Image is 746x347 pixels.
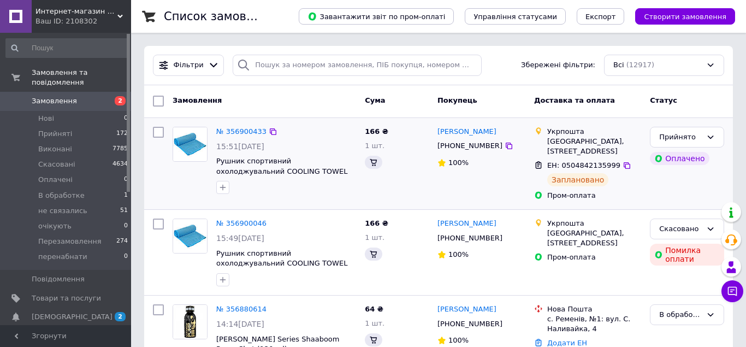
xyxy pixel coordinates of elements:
[38,129,72,139] span: Прийняті
[650,244,724,266] div: Помилка оплати
[613,60,624,70] span: Всі
[437,219,496,229] a: [PERSON_NAME]
[659,132,702,143] div: Прийнято
[547,173,609,186] div: Заплановано
[299,8,454,25] button: Завантажити звіт по пром-оплаті
[38,144,72,154] span: Виконані
[437,304,496,315] a: [PERSON_NAME]
[585,13,616,21] span: Експорт
[216,249,347,288] a: Рушник спортивний охолоджувальний COOLING TOWEL 4Monster B-ECT 1 шт (колір синій) (100x30 см)
[547,314,641,334] div: с. Ременів, №1: вул. С. Наливайка, 4
[35,7,117,16] span: Интернет-магазин «SPORT MANIA»
[38,175,73,185] span: Оплачені
[116,237,128,246] span: 274
[547,252,641,262] div: Пром-оплата
[32,96,77,106] span: Замовлення
[173,219,207,253] img: Фото товару
[365,219,388,227] span: 166 ₴
[659,309,702,321] div: В обработке
[38,221,72,231] span: очікують
[365,319,384,327] span: 1 шт.
[115,96,126,105] span: 2
[116,129,128,139] span: 172
[173,219,208,254] a: Фото товару
[174,60,204,70] span: Фільтри
[437,96,477,104] span: Покупець
[216,320,264,328] span: 14:14[DATE]
[473,13,557,21] span: Управління статусами
[547,219,641,228] div: Укрпошта
[547,191,641,201] div: Пром-оплата
[38,206,87,216] span: не связались
[721,280,743,302] button: Чат з покупцем
[547,304,641,314] div: Нова Пошта
[38,252,87,262] span: перенабнати
[32,274,85,284] span: Повідомлення
[365,305,383,313] span: 64 ₴
[216,234,264,243] span: 15:49[DATE]
[32,293,101,303] span: Товари та послуги
[233,55,482,76] input: Пошук за номером замовлення, ПІБ покупця, номером телефону, Email, номером накладної
[365,142,384,150] span: 1 шт.
[626,61,655,69] span: (12917)
[216,305,267,313] a: № 356880614
[624,12,735,20] a: Створити замовлення
[547,137,641,156] div: [GEOGRAPHIC_DATA], [STREET_ADDRESS]
[577,8,625,25] button: Експорт
[38,191,85,201] span: В обработке
[435,231,505,245] div: [PHONE_NUMBER]
[365,96,385,104] span: Cума
[32,312,113,322] span: [DEMOGRAPHIC_DATA]
[173,96,222,104] span: Замовлення
[435,317,505,331] div: [PHONE_NUMBER]
[547,228,641,248] div: [GEOGRAPHIC_DATA], [STREET_ADDRESS]
[173,304,208,339] a: Фото товару
[124,175,128,185] span: 0
[38,160,75,169] span: Скасовані
[216,142,264,151] span: 15:51[DATE]
[173,127,207,161] img: Фото товару
[465,8,566,25] button: Управління статусами
[216,157,347,196] a: Рушник спортивний охолоджувальний COOLING TOWEL 4Monster B-ECT 1 шт (колір синій) (100x30 см)
[448,250,469,258] span: 100%
[448,158,469,167] span: 100%
[216,219,267,227] a: № 356900046
[124,191,128,201] span: 1
[547,127,641,137] div: Укрпошта
[113,160,128,169] span: 4634
[307,11,445,21] span: Завантажити звіт по пром-оплаті
[124,252,128,262] span: 0
[437,127,496,137] a: [PERSON_NAME]
[650,96,677,104] span: Статус
[173,305,207,339] img: Фото товару
[38,237,101,246] span: Перезамовлення
[365,233,384,242] span: 1 шт.
[448,336,469,344] span: 100%
[32,68,131,87] span: Замовлення та повідомлення
[659,224,702,235] div: Скасовано
[113,144,128,154] span: 7785
[38,114,54,123] span: Нові
[124,114,128,123] span: 0
[164,10,275,23] h1: Список замовлень
[435,139,505,153] div: [PHONE_NUMBER]
[547,339,587,347] a: Додати ЕН
[547,161,620,169] span: ЕН: 0504842135999
[650,152,709,165] div: Оплачено
[173,127,208,162] a: Фото товару
[521,60,595,70] span: Збережені фільтри:
[635,8,735,25] button: Створити замовлення
[124,221,128,231] span: 0
[644,13,726,21] span: Створити замовлення
[35,16,131,26] div: Ваш ID: 2108302
[216,127,267,136] a: № 356900433
[120,206,128,216] span: 51
[534,96,615,104] span: Доставка та оплата
[365,127,388,136] span: 166 ₴
[5,38,129,58] input: Пошук
[115,312,126,321] span: 2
